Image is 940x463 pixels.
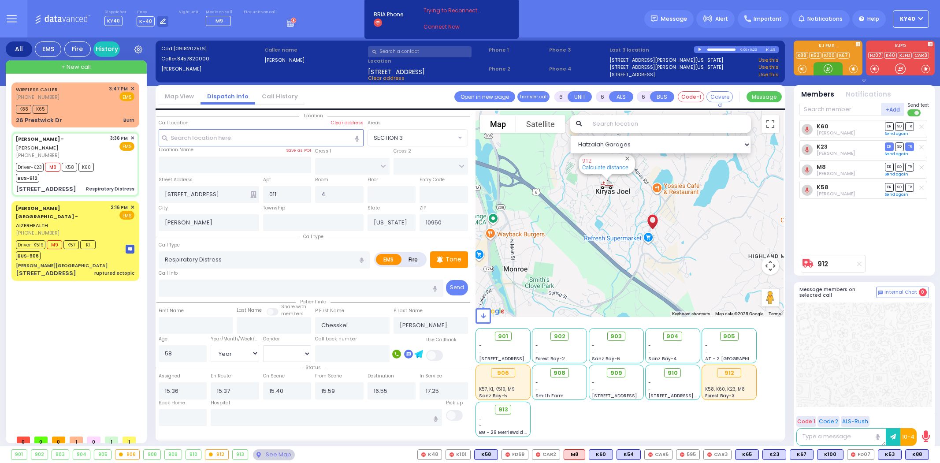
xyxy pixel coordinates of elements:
[564,449,585,460] div: ALS KJ
[87,437,100,443] span: 0
[589,449,613,460] div: BLS
[159,176,193,183] label: Street Address
[758,63,779,71] a: Use this
[705,342,708,349] span: -
[110,135,128,142] span: 3:36 PM
[33,105,48,114] span: K65
[16,105,31,114] span: K88
[73,450,90,459] div: 904
[799,287,876,298] h5: Message members on selected call
[244,10,277,15] label: Fire units on call
[80,240,96,249] span: K1
[376,254,401,265] label: EMS
[895,142,904,151] span: SO
[817,143,828,150] a: K23
[16,86,58,93] a: WIRELESS CALLER
[817,261,829,267] a: 912
[123,117,134,123] div: Burn
[668,369,678,377] span: 910
[900,428,917,446] button: 10-4
[426,336,457,344] label: Use Callback
[747,91,782,102] button: Message
[186,450,201,459] div: 910
[31,450,48,459] div: 902
[446,449,471,460] div: K101
[610,369,622,377] span: 909
[263,205,285,212] label: Township
[446,400,463,407] label: Pick up
[315,336,357,343] label: Call back number
[801,90,834,100] button: Members
[374,134,403,142] span: SECTION 3
[878,291,883,295] img: comment-alt.png
[564,449,585,460] div: M8
[424,7,493,15] span: Trying to Reconnect...
[895,122,904,131] span: SO
[420,176,445,183] label: Entry Code
[479,429,528,436] span: BG - 29 Merriewold S.
[130,85,134,93] span: ✕
[905,183,914,191] span: TR
[368,46,472,57] input: Search a contact
[368,129,468,146] span: SECTION 3
[264,46,365,54] label: Caller name
[159,205,168,212] label: City
[454,91,515,102] a: Open in new page
[420,373,442,380] label: In Service
[446,255,461,264] p: Tone
[368,176,378,183] label: Floor
[16,152,59,159] span: [PHONE_NUMBER]
[215,17,223,24] span: M9
[592,349,594,355] span: -
[794,44,862,50] label: KJ EMS...
[263,336,280,343] label: Gender
[144,450,160,459] div: 908
[424,23,493,31] a: Connect Now
[119,142,134,151] span: EMS
[161,65,262,73] label: [PERSON_NAME]
[884,289,917,295] span: Internal Chat
[161,45,262,52] label: Cad:
[6,41,32,57] div: All
[867,15,879,23] span: Help
[837,52,850,59] a: K67
[123,437,136,443] span: 1
[790,449,814,460] div: BLS
[281,310,304,317] span: members
[16,135,64,142] span: [PERSON_NAME] -
[876,287,929,298] button: Internal Chat 0
[201,92,255,101] a: Dispatch info
[301,364,325,371] span: Status
[250,191,256,198] span: Other building occupants
[740,45,748,55] div: 0:00
[609,91,633,102] button: ALS
[255,92,305,101] a: Call History
[851,452,855,457] img: red-radio-icon.svg
[158,92,201,101] a: Map View
[16,240,45,249] span: Driver-K519
[707,452,712,457] img: red-radio-icon.svg
[16,116,62,125] div: 26 Prestwick Dr
[173,45,207,52] span: [0918202516]
[554,369,565,377] span: 908
[648,452,653,457] img: red-radio-icon.svg
[421,452,426,457] img: red-radio-icon.svg
[253,449,294,460] div: See map
[286,147,311,153] label: Save as POI
[817,123,829,130] a: K60
[478,306,507,317] a: Open this area in Google Maps (opens a new window)
[884,52,897,59] a: K40
[913,52,929,59] a: CAR3
[817,449,843,460] div: BLS
[498,405,508,414] span: 913
[368,119,381,127] label: Areas
[817,150,855,157] span: Cheskel Brach
[368,67,425,75] span: [STREET_ADDRESS]
[592,386,594,392] span: -
[479,416,482,422] span: -
[676,449,700,460] div: 595
[237,307,262,314] label: Last Name
[535,392,564,399] span: Smith Farm
[587,115,751,133] input: Search location
[63,240,79,249] span: K57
